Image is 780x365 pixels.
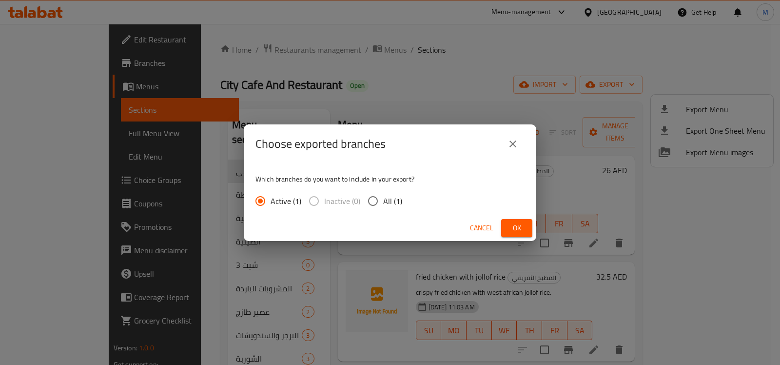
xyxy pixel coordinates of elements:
span: All (1) [383,195,402,207]
span: Inactive (0) [324,195,360,207]
p: Which branches do you want to include in your export? [255,174,525,184]
button: Cancel [466,219,497,237]
span: Ok [509,222,525,234]
span: Cancel [470,222,493,234]
span: Active (1) [271,195,301,207]
h2: Choose exported branches [255,136,386,152]
button: close [501,132,525,156]
button: Ok [501,219,532,237]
